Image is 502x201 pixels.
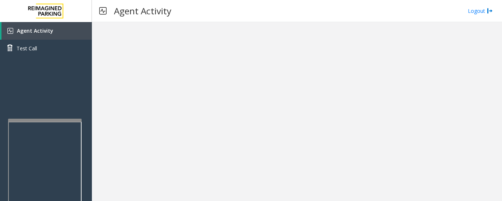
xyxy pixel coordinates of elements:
[7,28,13,34] img: 'icon'
[17,44,37,52] span: Test Call
[487,7,493,15] img: logout
[468,7,493,15] a: Logout
[99,2,107,20] img: pageIcon
[1,22,92,40] a: Agent Activity
[17,27,53,34] span: Agent Activity
[110,2,175,20] h3: Agent Activity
